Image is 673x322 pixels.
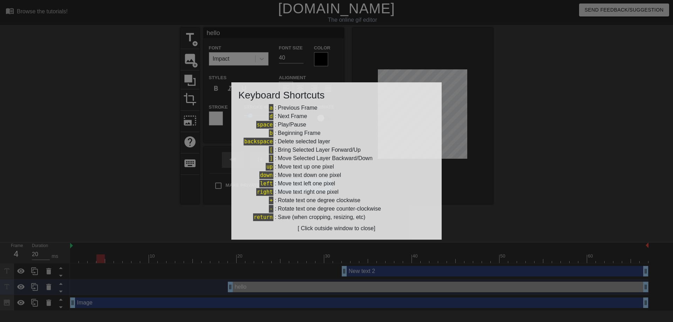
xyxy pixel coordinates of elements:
div: : [238,121,435,129]
div: : [238,205,435,213]
div: : [238,137,435,146]
div: : [238,188,435,196]
div: Rotate text one degree counter-clockwise [278,205,381,213]
div: Previous Frame [278,104,317,112]
span: up [266,163,273,171]
div: Bring Selected Layer Forward/Up [278,146,361,154]
div: : [238,104,435,112]
div: : [238,154,435,163]
span: [ [269,146,273,154]
span: a [269,104,273,112]
div: Save (when cropping, resizing, etc) [278,213,365,221]
span: backspace [244,138,273,145]
span: down [259,171,273,179]
div: : [238,213,435,221]
span: left [259,180,273,187]
div: Move text left one pixel [278,179,335,188]
span: - [269,205,273,213]
div: : [238,129,435,137]
span: right [256,188,273,196]
span: b [269,129,273,137]
span: + [269,197,273,204]
span: d [269,112,273,120]
span: space [256,121,273,129]
div: Delete selected layer [278,137,330,146]
div: Move text down one pixel [278,171,341,179]
div: Move text up one pixel [278,163,334,171]
div: : [238,196,435,205]
div: : [238,179,435,188]
div: : [238,171,435,179]
div: : [238,146,435,154]
span: ] [269,155,273,162]
div: : [238,112,435,121]
div: Rotate text one degree clockwise [278,196,360,205]
div: Move Selected Layer Backward/Down [278,154,372,163]
div: Play/Pause [278,121,306,129]
div: : [238,163,435,171]
div: Beginning Frame [278,129,320,137]
div: Next Frame [278,112,307,121]
h3: Keyboard Shortcuts [238,89,435,101]
div: Move text right one pixel [278,188,338,196]
span: return [253,213,273,221]
div: [ Click outside window to close] [238,224,435,233]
